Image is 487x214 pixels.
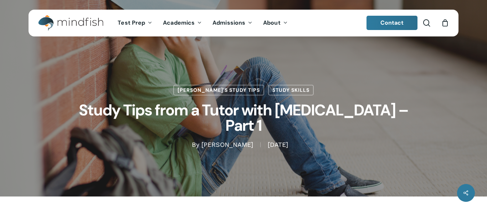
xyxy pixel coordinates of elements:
[112,10,293,36] nav: Main Menu
[366,16,418,30] a: Contact
[118,19,145,26] span: Test Prep
[173,85,264,95] a: [PERSON_NAME]'s Study Tips
[258,20,293,26] a: About
[207,20,258,26] a: Admissions
[260,143,295,148] span: [DATE]
[201,141,253,149] a: [PERSON_NAME]
[192,143,199,148] span: By
[380,19,404,26] span: Contact
[158,20,207,26] a: Academics
[263,19,281,26] span: About
[268,85,314,95] a: Study Skills
[212,19,245,26] span: Admissions
[163,19,195,26] span: Academics
[65,95,422,140] h1: Study Tips from a Tutor with [MEDICAL_DATA] – Part 1
[112,20,158,26] a: Test Prep
[29,10,458,36] header: Main Menu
